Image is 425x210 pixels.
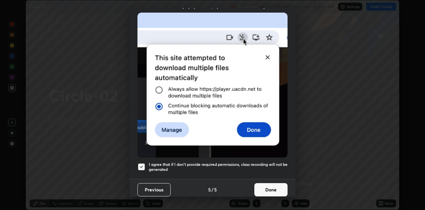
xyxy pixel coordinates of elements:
h5: I agree that if I don't provide required permissions, class recording will not be generated [149,162,288,172]
h4: / [212,186,213,193]
button: Previous [137,183,171,196]
button: Done [254,183,288,196]
h4: 5 [214,186,217,193]
img: downloads-permission-blocked.gif [137,13,288,158]
h4: 5 [208,186,211,193]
